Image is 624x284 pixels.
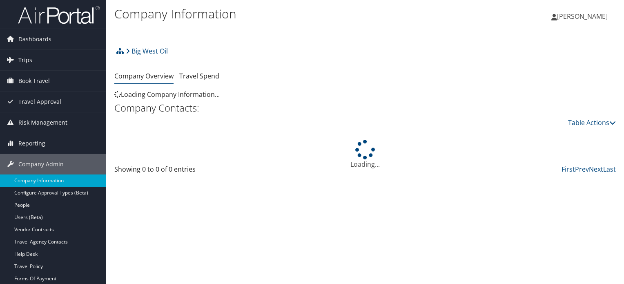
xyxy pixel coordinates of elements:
[568,118,616,127] a: Table Actions
[126,43,168,59] a: Big West Oil
[18,5,100,25] img: airportal-logo.png
[557,12,608,21] span: [PERSON_NAME]
[18,50,32,70] span: Trips
[114,164,231,178] div: Showing 0 to 0 of 0 entries
[18,112,67,133] span: Risk Management
[114,101,616,115] h2: Company Contacts:
[18,29,51,49] span: Dashboards
[18,92,61,112] span: Travel Approval
[114,140,616,169] div: Loading...
[18,71,50,91] span: Book Travel
[18,133,45,154] span: Reporting
[18,154,64,174] span: Company Admin
[589,165,603,174] a: Next
[603,165,616,174] a: Last
[114,90,220,99] span: Loading Company Information...
[114,72,174,81] a: Company Overview
[562,165,575,174] a: First
[179,72,219,81] a: Travel Spend
[575,165,589,174] a: Prev
[114,5,449,22] h1: Company Information
[551,4,616,29] a: [PERSON_NAME]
